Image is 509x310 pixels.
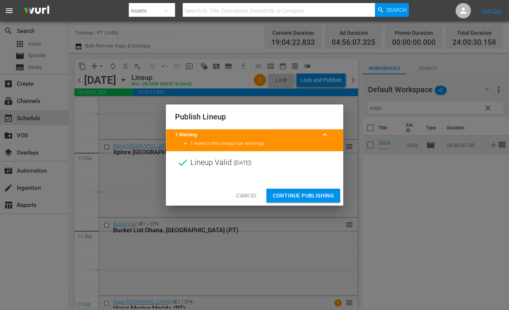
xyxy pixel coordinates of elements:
span: Continue Publishing [272,191,334,201]
li: 1 event in this lineup has warnings. [190,140,334,147]
button: keyboard_arrow_up [316,126,334,144]
img: ans4CAIJ8jUAAAAAAAAAAAAAAAAAAAAAAAAgQb4GAAAAAAAAAAAAAAAAAAAAAAAAJMjXAAAAAAAAAAAAAAAAAAAAAAAAgAT5G... [18,2,55,20]
span: ( [DATE] ) [233,157,252,168]
h2: Publish Lineup [175,111,334,123]
title: 1 Warning [175,131,316,139]
span: Search [386,3,407,17]
a: Sign Out [482,8,502,14]
span: Cancel [236,191,257,201]
button: Cancel [230,189,263,203]
button: Continue Publishing [266,189,340,203]
span: keyboard_arrow_up [320,130,329,139]
span: menu [5,6,14,15]
div: Lineup Valid [166,151,343,174]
